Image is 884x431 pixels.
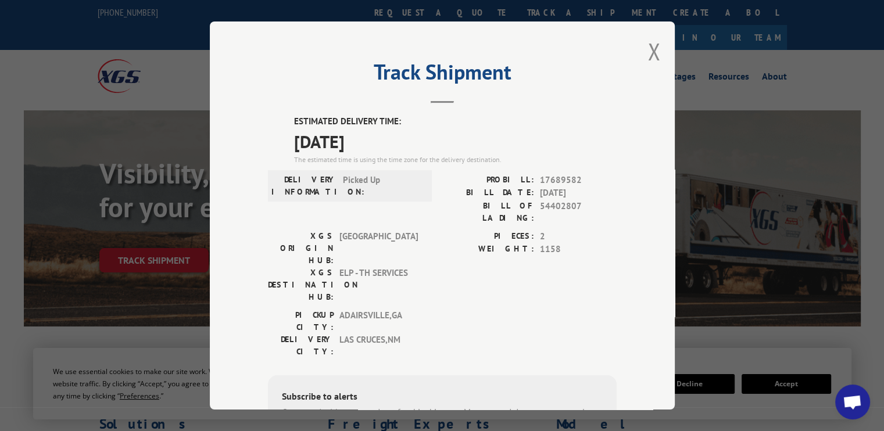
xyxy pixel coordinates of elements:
[268,64,617,86] h2: Track Shipment
[442,174,534,187] label: PROBILL:
[282,389,603,406] div: Subscribe to alerts
[343,174,421,198] span: Picked Up
[339,267,418,303] span: ELP - TH SERVICES
[647,36,660,67] button: Close modal
[540,186,617,200] span: [DATE]
[271,174,337,198] label: DELIVERY INFORMATION:
[339,309,418,333] span: ADAIRSVILLE , GA
[540,174,617,187] span: 17689582
[268,309,334,333] label: PICKUP CITY:
[540,230,617,243] span: 2
[442,230,534,243] label: PIECES:
[442,200,534,224] label: BILL OF LADING:
[339,230,418,267] span: [GEOGRAPHIC_DATA]
[835,385,870,419] div: Open chat
[442,243,534,256] label: WEIGHT:
[294,115,617,128] label: ESTIMATED DELIVERY TIME:
[268,230,334,267] label: XGS ORIGIN HUB:
[339,333,418,358] span: LAS CRUCES , NM
[294,128,617,155] span: [DATE]
[540,200,617,224] span: 54402807
[268,333,334,358] label: DELIVERY CITY:
[442,186,534,200] label: BILL DATE:
[294,155,617,165] div: The estimated time is using the time zone for the delivery destination.
[268,267,334,303] label: XGS DESTINATION HUB:
[540,243,617,256] span: 1158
